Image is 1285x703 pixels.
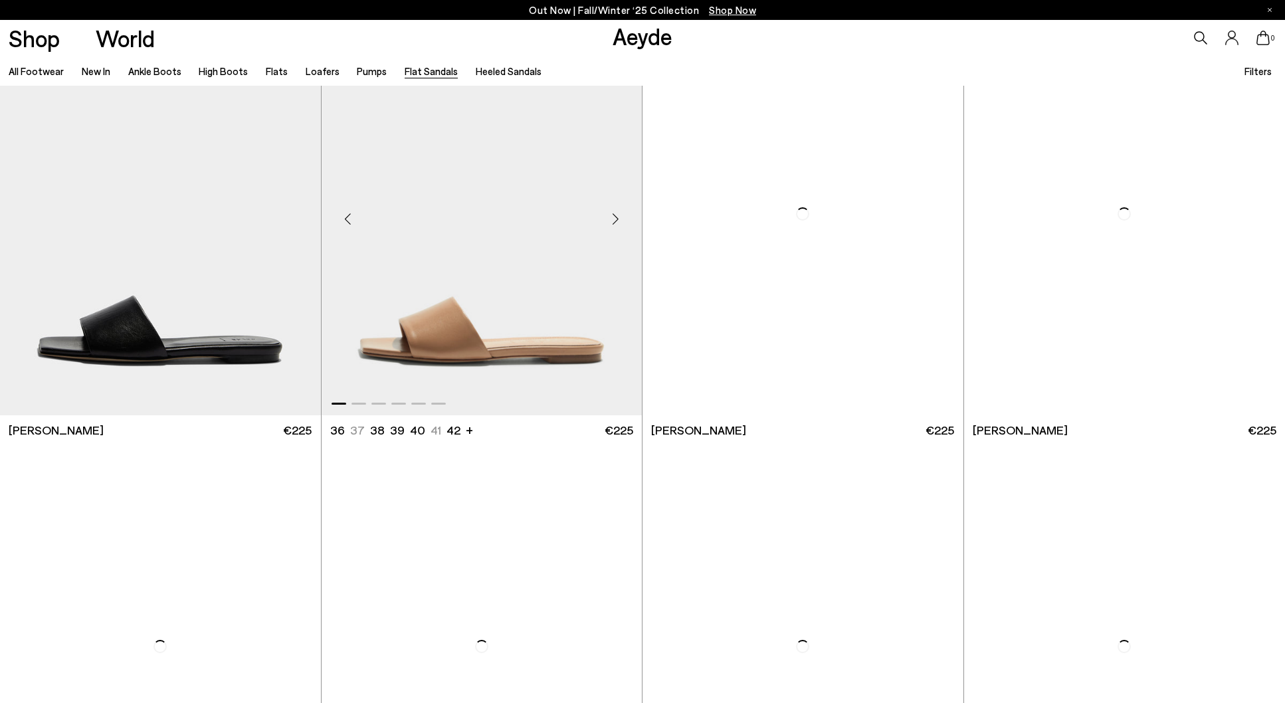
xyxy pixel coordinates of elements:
span: €225 [1248,422,1276,439]
a: Pumps [357,65,387,77]
ul: variant [330,422,456,439]
span: €225 [605,422,633,439]
span: [PERSON_NAME] [651,422,746,439]
span: [PERSON_NAME] [9,422,104,439]
a: Flat Sandals [405,65,458,77]
a: Ankle Boots [128,65,181,77]
a: Next slide Previous slide [322,13,642,415]
a: 0 [1256,31,1270,45]
a: All Footwear [9,65,64,77]
span: Filters [1244,65,1272,77]
a: Shop [9,27,60,50]
a: Aeyde [613,22,672,50]
a: Heeled Sandals [476,65,542,77]
p: Out Now | Fall/Winter ‘25 Collection [529,2,756,19]
li: 40 [410,422,425,439]
li: 38 [370,422,385,439]
li: 42 [446,422,460,439]
a: High Boots [199,65,248,77]
li: 39 [390,422,405,439]
span: Navigate to /collections/new-in [709,4,756,16]
span: €225 [283,422,312,439]
div: 1 / 6 [322,13,642,415]
a: 36 37 38 39 40 41 42 + €225 [322,415,642,445]
a: [PERSON_NAME] €225 [642,415,963,445]
li: + [466,421,473,439]
span: 0 [1270,35,1276,42]
span: €225 [926,422,954,439]
div: Next slide [595,199,635,239]
img: Anna Leather Sandals [642,13,963,415]
a: World [96,27,155,50]
span: [PERSON_NAME] [973,422,1068,439]
div: Previous slide [328,199,368,239]
li: 36 [330,422,345,439]
img: Anna Leather Sandals [322,13,642,415]
a: Flats [266,65,288,77]
a: Loafers [306,65,340,77]
a: New In [82,65,110,77]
